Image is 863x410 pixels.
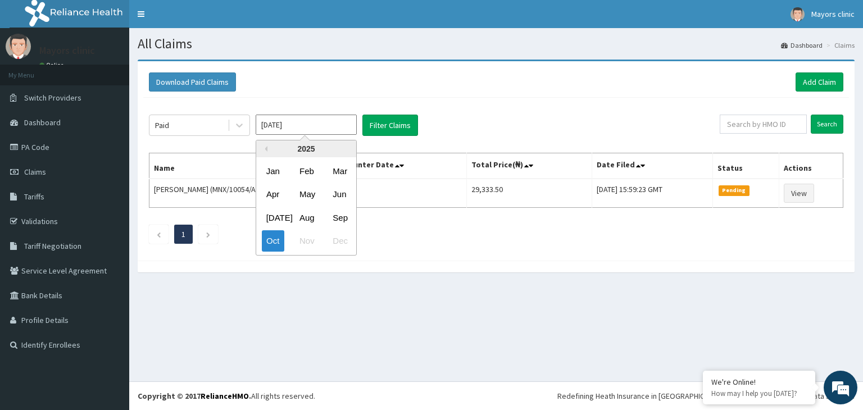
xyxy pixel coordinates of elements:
[256,115,357,135] input: Select Month and Year
[65,130,155,243] span: We're online!
[295,207,317,228] div: Choose August 2025
[295,161,317,181] div: Choose February 2025
[156,229,161,239] a: Previous page
[262,146,267,152] button: Previous Year
[779,153,843,179] th: Actions
[24,241,81,251] span: Tariff Negotiation
[711,389,807,398] p: How may I help you today?
[824,40,855,50] li: Claims
[720,115,807,134] input: Search by HMO ID
[466,153,592,179] th: Total Price(₦)
[39,61,66,69] a: Online
[6,283,214,322] textarea: Type your message and hit 'Enter'
[256,160,356,253] div: month 2025-10
[181,229,185,239] a: Page 1 is your current page
[149,179,331,208] td: [PERSON_NAME] (MNX/10054/A)
[791,7,805,21] img: User Image
[328,184,351,205] div: Choose June 2025
[557,390,855,402] div: Redefining Heath Insurance in [GEOGRAPHIC_DATA] using Telemedicine and Data Science!
[262,231,284,252] div: Choose October 2025
[256,140,356,157] div: 2025
[262,207,284,228] div: Choose July 2025
[138,391,251,401] strong: Copyright © 2017 .
[201,391,249,401] a: RelianceHMO
[811,9,855,19] span: Mayors clinic
[138,37,855,51] h1: All Claims
[711,377,807,387] div: We're Online!
[592,153,712,179] th: Date Filed
[21,56,46,84] img: d_794563401_company_1708531726252_794563401
[811,115,843,134] input: Search
[58,63,189,78] div: Chat with us now
[206,229,211,239] a: Next page
[39,45,95,56] p: Mayors clinic
[24,167,46,177] span: Claims
[295,184,317,205] div: Choose May 2025
[784,184,814,203] a: View
[262,184,284,205] div: Choose April 2025
[466,179,592,208] td: 29,333.50
[719,185,750,195] span: Pending
[796,72,843,92] a: Add Claim
[781,40,823,50] a: Dashboard
[149,153,331,179] th: Name
[328,161,351,181] div: Choose March 2025
[712,153,779,179] th: Status
[262,161,284,181] div: Choose January 2025
[184,6,211,33] div: Minimize live chat window
[129,381,863,410] footer: All rights reserved.
[149,72,236,92] button: Download Paid Claims
[155,120,169,131] div: Paid
[24,192,44,202] span: Tariffs
[6,34,31,59] img: User Image
[592,179,712,208] td: [DATE] 15:59:23 GMT
[24,117,61,127] span: Dashboard
[362,115,418,136] button: Filter Claims
[328,207,351,228] div: Choose September 2025
[24,93,81,103] span: Switch Providers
